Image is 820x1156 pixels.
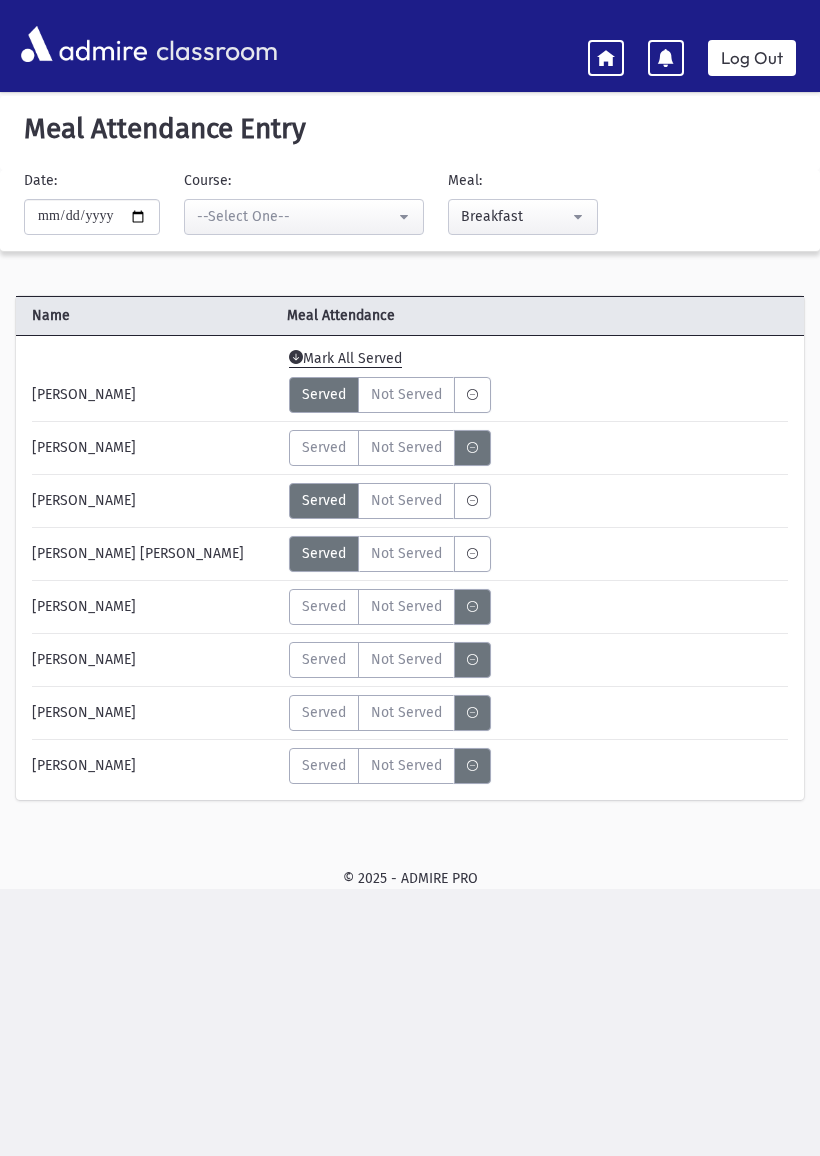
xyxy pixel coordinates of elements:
[371,490,442,511] span: Not Served
[371,437,442,458] span: Not Served
[371,596,442,617] span: Not Served
[32,702,136,723] span: [PERSON_NAME]
[32,649,136,670] span: [PERSON_NAME]
[371,649,442,670] span: Not Served
[32,437,136,458] span: [PERSON_NAME]
[302,596,346,617] span: Served
[302,384,346,405] span: Served
[302,543,346,564] span: Served
[289,377,491,413] div: MeaStatus
[289,483,491,519] div: MeaStatus
[184,199,424,235] button: --Select One--
[371,702,442,723] span: Not Served
[32,490,136,511] span: [PERSON_NAME]
[461,206,569,227] div: Breakfast
[24,170,57,191] label: Date:
[16,112,804,146] h5: Meal Attendance Entry
[197,206,395,227] div: --Select One--
[184,170,231,191] label: Course:
[32,596,136,617] span: [PERSON_NAME]
[448,170,482,191] label: Meal:
[302,702,346,723] span: Served
[16,305,279,326] span: Name
[152,18,278,71] span: classroom
[289,642,491,678] div: MeaStatus
[448,199,598,235] button: Breakfast
[289,430,491,466] div: MeaStatus
[16,21,152,67] img: AdmirePro
[371,543,442,564] span: Not Served
[371,384,442,405] span: Not Served
[289,748,491,784] div: MeaStatus
[302,490,346,511] span: Served
[279,305,739,326] span: Meal Attendance
[302,649,346,670] span: Served
[708,40,796,76] a: Log Out
[16,868,804,889] div: © 2025 - ADMIRE PRO
[32,543,244,564] span: [PERSON_NAME] [PERSON_NAME]
[32,384,136,405] span: [PERSON_NAME]
[302,755,346,776] span: Served
[302,437,346,458] span: Served
[289,589,491,625] div: MeaStatus
[371,755,442,776] span: Not Served
[289,350,402,368] span: Mark All Served
[289,695,491,731] div: MeaStatus
[289,536,491,572] div: MeaStatus
[32,755,136,776] span: [PERSON_NAME]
